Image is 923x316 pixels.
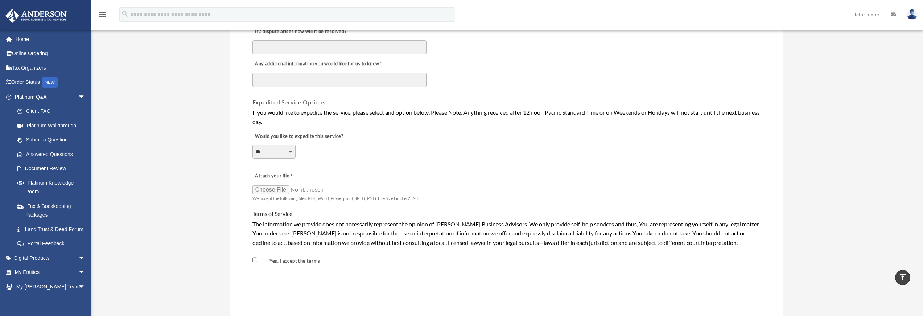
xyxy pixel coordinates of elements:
[5,46,96,61] a: Online Ordering
[78,265,92,280] span: arrow_drop_down
[10,222,96,237] a: Land Trust & Deed Forum
[254,283,364,311] iframe: reCAPTCHA
[98,13,107,19] a: menu
[5,90,96,104] a: Platinum Q&Aarrow_drop_down
[10,237,96,251] a: Portal Feedback
[10,161,92,176] a: Document Review
[5,32,96,46] a: Home
[78,279,92,294] span: arrow_drop_down
[5,251,96,265] a: Digital Productsarrow_drop_down
[10,147,96,161] a: Answered Questions
[10,199,96,222] a: Tax & Bookkeeping Packages
[252,59,383,69] label: Any additional information you would like for us to know?
[252,210,760,218] h4: Terms of Service:
[252,108,760,126] div: If you would like to expedite the service, please select and option below. Please Note: Anything ...
[252,99,327,106] span: Expedited Service Options:
[78,251,92,266] span: arrow_drop_down
[5,265,96,280] a: My Entitiesarrow_drop_down
[10,118,96,133] a: Platinum Walkthrough
[898,273,907,282] i: vertical_align_top
[10,176,96,199] a: Platinum Knowledge Room
[252,27,349,37] label: If a dispute arises how will it be resolved?
[10,104,96,119] a: Client FAQ
[252,171,325,181] label: Attach your file
[895,270,910,285] a: vertical_align_top
[259,258,323,265] label: Yes, I accept the terms
[78,90,92,104] span: arrow_drop_down
[5,279,96,294] a: My [PERSON_NAME] Teamarrow_drop_down
[10,133,96,147] a: Submit a Question
[5,75,96,90] a: Order StatusNEW
[121,10,129,18] i: search
[252,219,760,247] div: The information we provide does not necessarily represent the opinion of [PERSON_NAME] Business A...
[252,196,421,201] span: We accept the following files: PDF, Word, Powerpoint, JPEG, PNG. File Size Limit is 25MB.
[252,131,345,141] label: Would you like to expedite this service?
[42,77,58,88] div: NEW
[98,10,107,19] i: menu
[5,61,96,75] a: Tax Organizers
[907,9,918,20] img: User Pic
[3,9,69,23] img: Anderson Advisors Platinum Portal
